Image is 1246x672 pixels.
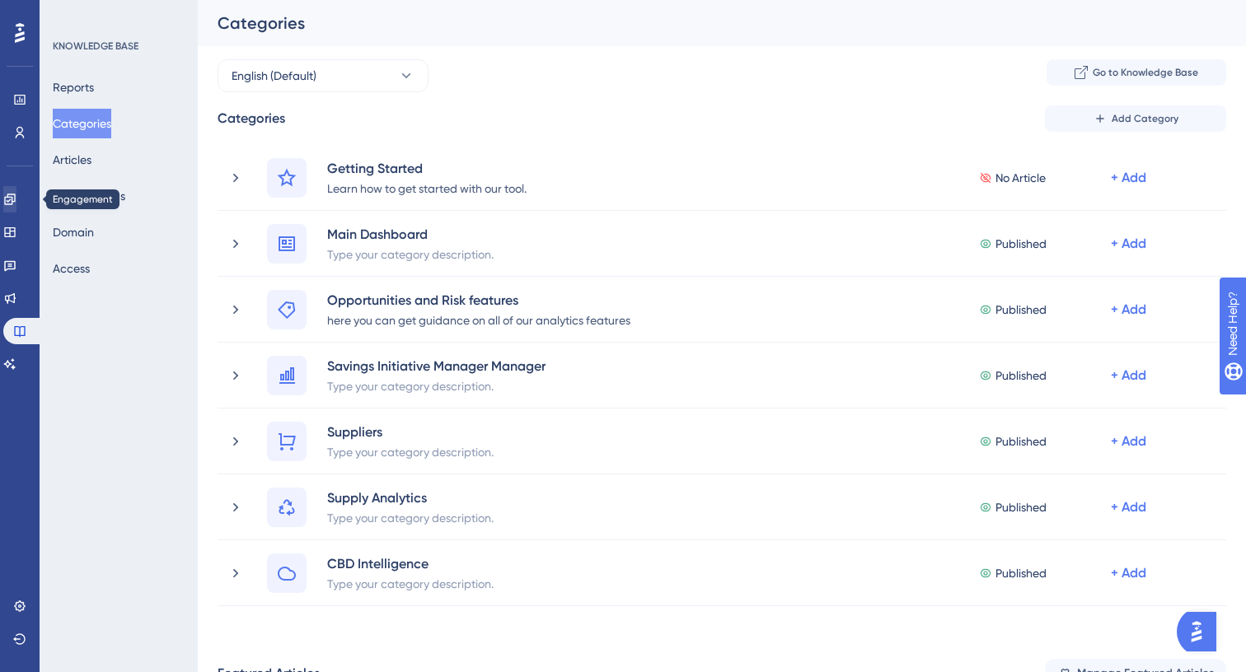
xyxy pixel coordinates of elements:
[53,109,111,138] button: Categories
[326,244,494,264] div: Type your category description.
[53,254,90,283] button: Access
[218,59,429,92] button: English (Default)
[53,40,138,53] div: KNOWLEDGE BASE
[1111,432,1146,451] div: + Add
[232,66,316,86] span: English (Default)
[326,310,631,329] div: here you can get guidance on all of our analytics features
[326,553,494,573] div: CBD Intelligence
[218,109,285,128] div: Categories
[326,158,527,178] div: Getting Started
[53,72,94,102] button: Reports
[326,422,494,441] div: Suppliers
[326,573,494,593] div: Type your category description.
[39,4,103,24] span: Need Help?
[1111,234,1146,254] div: + Add
[326,178,527,198] div: Learn how to get started with our tool.
[1047,59,1226,86] button: Go to Knowledge Base
[1111,366,1146,385] div: + Add
[995,563,1047,583] span: Published
[53,181,125,211] button: Page Settings
[1045,105,1226,132] button: Add Category
[995,234,1047,254] span: Published
[995,366,1047,385] span: Published
[326,507,494,527] div: Type your category description.
[1093,66,1198,79] span: Go to Knowledge Base
[995,168,1046,188] span: No Article
[326,376,546,395] div: Type your category description.
[1177,607,1226,656] iframe: UserGuiding AI Assistant Launcher
[995,300,1047,320] span: Published
[326,488,494,507] div: Supply Analytics
[326,356,546,376] div: Savings Initiative Manager Manager
[53,217,94,247] button: Domain
[326,441,494,461] div: Type your category description.
[1111,497,1146,517] div: + Add
[995,497,1047,517] span: Published
[1112,112,1178,125] span: Add Category
[1111,168,1146,188] div: + Add
[218,12,1185,35] div: Categories
[1111,563,1146,583] div: + Add
[53,145,91,175] button: Articles
[326,290,631,310] div: Opportunities and Risk features
[326,224,494,244] div: Main Dashboard
[995,432,1047,451] span: Published
[1111,300,1146,320] div: + Add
